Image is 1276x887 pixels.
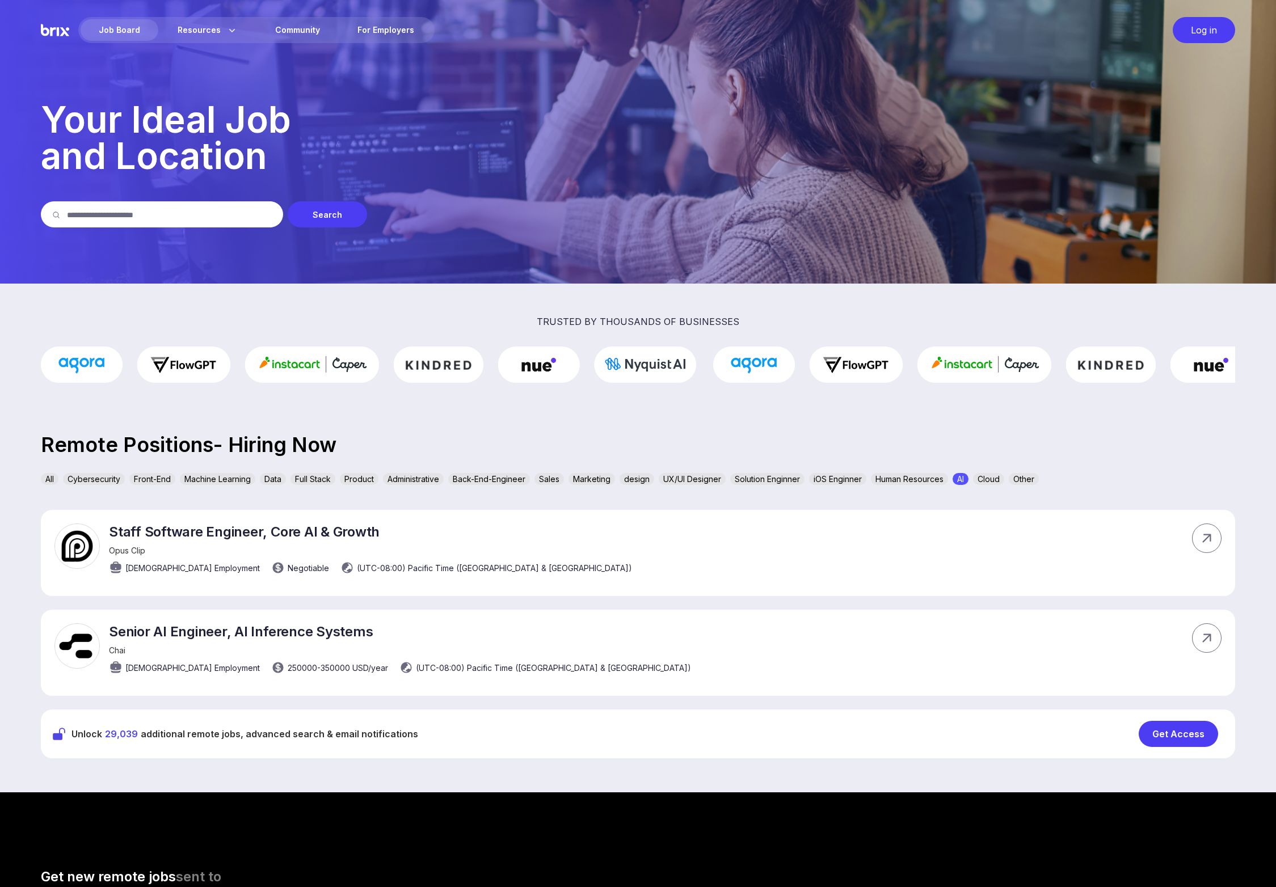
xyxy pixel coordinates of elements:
[383,473,444,485] div: Administrative
[416,662,691,674] span: (UTC-08:00) Pacific Time ([GEOGRAPHIC_DATA] & [GEOGRAPHIC_DATA])
[105,728,138,740] span: 29,039
[568,473,615,485] div: Marketing
[125,662,260,674] span: [DEMOGRAPHIC_DATA] Employment
[109,546,145,555] span: Opus Clip
[41,868,1235,886] h3: Get new remote jobs
[180,473,255,485] div: Machine Learning
[339,19,432,41] a: For Employers
[448,473,530,485] div: Back-End-Engineer
[357,562,632,574] span: (UTC-08:00) Pacific Time ([GEOGRAPHIC_DATA] & [GEOGRAPHIC_DATA])
[125,562,260,574] span: [DEMOGRAPHIC_DATA] Employment
[63,473,125,485] div: Cybersecurity
[620,473,654,485] div: design
[109,523,632,540] p: Staff Software Engineer, Core AI & Growth
[973,473,1004,485] div: Cloud
[129,473,175,485] div: Front-End
[288,201,367,227] div: Search
[730,473,805,485] div: Solution Enginner
[1167,17,1235,43] a: Log in
[288,562,329,574] span: Negotiable
[159,19,256,41] div: Resources
[290,473,335,485] div: Full Stack
[71,727,418,741] span: Unlock additional remote jobs, advanced search & email notifications
[109,645,125,655] span: Chai
[257,19,338,41] a: Community
[81,19,158,41] div: Job Board
[41,473,58,485] div: All
[1173,17,1235,43] div: Log in
[176,868,221,885] span: sent to
[953,473,968,485] div: AI
[1139,721,1224,747] a: Get Access
[659,473,726,485] div: UX/UI Designer
[41,17,69,43] img: Brix Logo
[288,662,388,674] span: 250000 - 350000 USD /year
[1009,473,1039,485] div: Other
[260,473,286,485] div: Data
[41,102,1235,174] p: Your Ideal Job and Location
[340,473,378,485] div: Product
[534,473,564,485] div: Sales
[809,473,866,485] div: iOS Enginner
[871,473,948,485] div: Human Resources
[109,623,691,640] p: Senior AI Engineer, AI Inference Systems
[1139,721,1218,747] div: Get Access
